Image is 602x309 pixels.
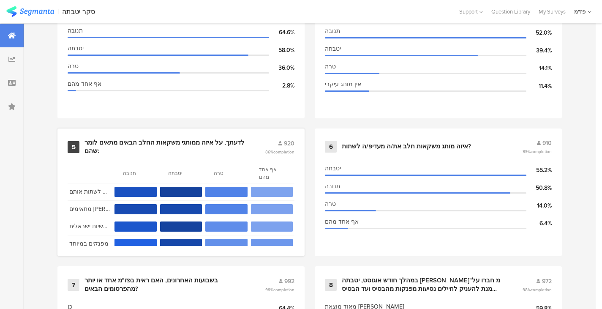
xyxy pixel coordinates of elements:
[284,139,294,148] span: 920
[168,170,193,177] section: יטבתה
[160,204,202,214] section: 60.7%
[526,183,552,192] div: 50.8%
[342,276,502,293] div: במהלך חודש אוגוסט, יטבתה [PERSON_NAME]"מ חברו על מנת להעניק לחיילים נסיעות מפנקות מהבסיס ועד הבסי...
[526,82,552,90] div: 11.4%
[526,201,552,210] div: 14.0%
[325,279,337,291] div: 8
[526,46,552,55] div: 39.4%
[487,8,534,16] a: Question Library
[526,219,552,228] div: 6.4%
[6,6,54,17] img: segmanta logo
[542,139,552,148] span: 910
[531,148,552,155] span: completion
[160,221,202,232] section: 66.1%
[342,142,471,151] div: איזה מותג משקאות חלב את/ה מעדיפ/ה לשתות?
[84,276,245,293] div: בשבועות האחרונים, האם ראית בפז"מ אחד או יותר מהפרסומים הבאים?
[160,239,202,249] section: 62.5%
[205,239,247,249] section: 16.1%
[68,62,79,71] span: טרה
[325,217,359,226] span: אף אחד מהם
[114,239,156,249] section: 40.4%
[273,287,294,293] span: completion
[325,141,337,153] div: 6
[269,46,294,55] div: 58.0%
[325,200,336,208] span: טרה
[114,221,156,232] section: 49.3%
[269,81,294,90] div: 2.8%
[523,287,552,293] span: 98%
[251,221,293,232] section: 6.5%
[69,221,110,232] section: מייצגים שורשיות ישראלית
[265,287,294,293] span: 99%
[205,187,247,197] section: 23.2%
[160,187,202,197] section: 66.7%
[325,62,336,71] span: טרה
[526,28,552,37] div: 52.0%
[269,28,294,37] div: 64.6%
[526,64,552,73] div: 14.1%
[251,204,293,214] section: 7.0%
[68,44,84,53] span: יטבתה
[114,204,156,214] section: 58.6%
[68,26,83,35] span: תנובה
[325,44,341,53] span: יטבתה
[574,8,586,16] div: פז"מ
[526,166,552,175] div: 55.2%
[114,187,156,197] section: 53.6%
[269,63,294,72] div: 36.0%
[68,141,79,153] div: 5
[68,79,101,88] span: אף אחד מהם
[69,187,110,197] section: כיף לשתות אותם
[62,8,95,16] div: סקר יטבתה
[57,7,59,16] div: |
[523,148,552,155] span: 99%
[205,221,247,232] section: 17.3%
[531,287,552,293] span: completion
[284,277,294,286] span: 992
[259,166,284,181] section: אף אחד מהם
[459,5,483,18] div: Support
[69,239,110,249] section: מפנקים במיוחד
[251,239,293,249] section: 12.4%
[251,187,293,197] section: 5.9%
[205,204,247,214] section: 22.7%
[325,164,341,173] span: יטבתה
[214,170,239,177] section: טרה
[325,182,340,191] span: תנובה
[84,139,245,155] div: לדעתך, על איזה ממותגי משקאות החלב הבאים מתאים לומר שהם:
[68,279,79,291] div: 7
[69,204,110,214] section: מתאימים [PERSON_NAME]
[534,8,570,16] a: My Surveys
[325,80,361,89] span: אין מותג עיקרי
[325,27,340,36] span: תנובה
[273,149,294,155] span: completion
[542,277,552,286] span: 972
[265,149,294,155] span: 86%
[123,170,148,177] section: תנובה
